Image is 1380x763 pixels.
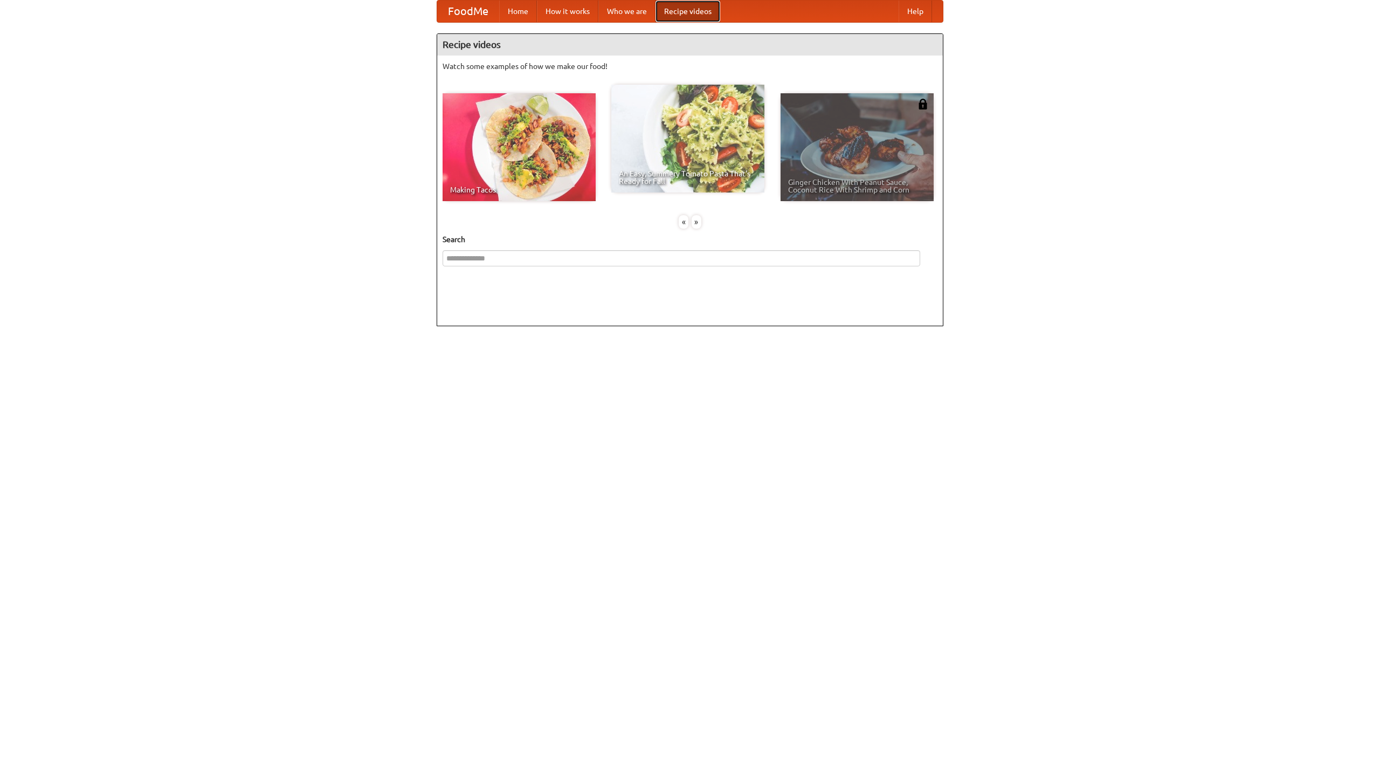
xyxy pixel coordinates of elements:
a: An Easy, Summery Tomato Pasta That's Ready for Fall [611,85,764,193]
span: Making Tacos [450,186,588,194]
div: « [679,215,688,229]
a: Home [499,1,537,22]
h4: Recipe videos [437,34,943,56]
h5: Search [443,234,937,245]
a: Making Tacos [443,93,596,201]
p: Watch some examples of how we make our food! [443,61,937,72]
img: 483408.png [917,99,928,109]
a: Help [899,1,932,22]
a: Who we are [598,1,655,22]
a: Recipe videos [655,1,720,22]
div: » [692,215,701,229]
a: FoodMe [437,1,499,22]
a: How it works [537,1,598,22]
span: An Easy, Summery Tomato Pasta That's Ready for Fall [619,170,757,185]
